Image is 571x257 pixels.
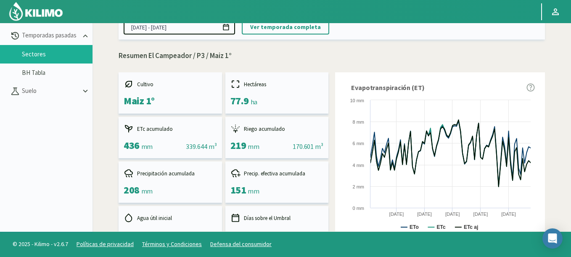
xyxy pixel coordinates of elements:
span: % [243,231,248,240]
kil-mini-card: report-summary-cards.DAYS_ABOVE_THRESHOLD [225,206,329,247]
span: 77.9 [230,94,249,107]
span: 436 [124,139,140,152]
span: 208 [124,183,140,196]
span: ha [251,98,257,106]
span: 115 [124,228,140,241]
span: mm [248,142,259,151]
div: Riego acumulado [230,124,324,134]
a: Términos y Condiciones [142,240,202,248]
kil-mini-card: report-summary-cards.ACCUMULATED_IRRIGATION [225,117,329,158]
kil-mini-card: report-summary-cards.CROP [119,72,222,114]
text: 4 mm [353,163,365,168]
div: Hectáreas [230,79,324,89]
a: Defensa del consumidor [210,240,272,248]
span: Evapotranspiración (ET) [351,82,425,93]
text: 6 mm [353,141,365,146]
a: Políticas de privacidad [77,240,134,248]
kil-mini-card: report-summary-cards.ACCUMULATED_ETC [119,117,222,158]
text: ETc [436,224,445,230]
div: Días sobre el Umbral [230,213,324,223]
text: [DATE] [501,212,516,217]
p: Resumen El Campeador / P3 / Maiz 1° [119,50,545,61]
span: 67 [230,228,241,241]
p: Temporadas pasadas [20,31,81,40]
span: Maiz 1° [124,94,155,107]
span: mm [248,187,259,195]
span: 151 [230,183,246,196]
text: 2 mm [353,184,365,189]
div: Agua útil inicial [124,213,217,223]
input: dd/mm/yyyy - dd/mm/yyyy [124,20,235,34]
span: © 2025 - Kilimo - v2.6.7 [8,240,72,249]
span: 219 [230,139,246,152]
text: [DATE] [445,212,460,217]
div: ETc acumulado [124,124,217,134]
button: Ver temporada completa [242,20,329,34]
div: 170.601 m³ [293,141,323,151]
div: Precip. efectiva acumulada [230,168,324,178]
text: ETc aj [464,224,478,230]
text: 10 mm [350,98,364,103]
a: Sectores [22,50,93,58]
span: mm [141,142,153,151]
kil-mini-card: report-summary-cards.INITIAL_USEFUL_WATER [119,206,222,247]
text: [DATE] [473,212,488,217]
kil-mini-card: report-summary-cards.ACCUMULATED_PRECIPITATION [119,162,222,203]
div: 55 [PERSON_NAME] [266,231,323,241]
text: 0 mm [353,206,365,211]
text: ETo [410,224,419,230]
kil-mini-card: report-summary-cards.HECTARES [225,72,329,114]
kil-mini-card: report-summary-cards.ACCUMULATED_EFFECTIVE_PRECIPITATION [225,162,329,203]
div: Precipitación acumulada [124,168,217,178]
text: 8 mm [353,119,365,125]
img: Kilimo [8,1,63,21]
text: [DATE] [417,212,432,217]
div: Open Intercom Messenger [542,228,563,249]
p: Suelo [20,86,81,96]
span: mm [141,187,153,195]
div: 339.644 m³ [186,141,217,151]
div: Cultivo [124,79,217,89]
text: [DATE] [389,212,404,217]
span: mm [141,231,153,240]
p: Ver temporada completa [250,22,321,32]
a: BH Tabla [22,69,93,77]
